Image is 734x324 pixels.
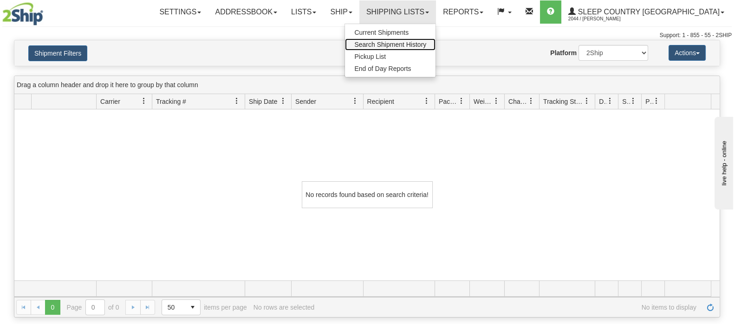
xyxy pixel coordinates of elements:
[645,97,653,106] span: Pickup Status
[622,97,630,106] span: Shipment Issues
[713,114,733,209] iframe: chat widget
[162,299,201,315] span: Page sizes drop down
[561,0,731,24] a: Sleep Country [GEOGRAPHIC_DATA] 2044 / [PERSON_NAME]
[568,14,638,24] span: 2044 / [PERSON_NAME]
[100,97,120,106] span: Carrier
[249,97,277,106] span: Ship Date
[208,0,284,24] a: Addressbook
[152,0,208,24] a: Settings
[345,63,435,75] a: End of Day Reports
[454,93,469,109] a: Packages filter column settings
[345,26,435,38] a: Current Shipments
[67,299,119,315] span: Page of 0
[669,45,706,61] button: Actions
[419,93,435,109] a: Recipient filter column settings
[136,93,152,109] a: Carrier filter column settings
[354,29,409,36] span: Current Shipments
[488,93,504,109] a: Weight filter column settings
[345,51,435,63] a: Pickup List
[474,97,493,106] span: Weight
[625,93,641,109] a: Shipment Issues filter column settings
[162,299,247,315] span: items per page
[508,97,528,106] span: Charge
[2,2,43,25] img: logo2044.jpg
[347,93,363,109] a: Sender filter column settings
[253,304,315,311] div: No rows are selected
[354,53,386,60] span: Pickup List
[284,0,323,24] a: Lists
[321,304,696,311] span: No items to display
[2,32,732,39] div: Support: 1 - 855 - 55 - 2SHIP
[302,181,433,208] div: No records found based on search criteria!
[168,303,180,312] span: 50
[439,97,458,106] span: Packages
[649,93,664,109] a: Pickup Status filter column settings
[7,8,86,15] div: live help - online
[28,45,87,61] button: Shipment Filters
[156,97,186,106] span: Tracking #
[345,38,435,51] a: Search Shipment History
[14,76,720,94] div: grid grouping header
[523,93,539,109] a: Charge filter column settings
[599,97,607,106] span: Delivery Status
[45,300,60,315] span: Page 0
[602,93,618,109] a: Delivery Status filter column settings
[354,65,411,72] span: End of Day Reports
[543,97,584,106] span: Tracking Status
[359,0,436,24] a: Shipping lists
[576,8,720,16] span: Sleep Country [GEOGRAPHIC_DATA]
[703,300,718,315] a: Refresh
[367,97,394,106] span: Recipient
[436,0,490,24] a: Reports
[185,300,200,315] span: select
[229,93,245,109] a: Tracking # filter column settings
[579,93,595,109] a: Tracking Status filter column settings
[323,0,359,24] a: Ship
[275,93,291,109] a: Ship Date filter column settings
[354,41,426,48] span: Search Shipment History
[550,48,577,57] label: Platform
[295,97,316,106] span: Sender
